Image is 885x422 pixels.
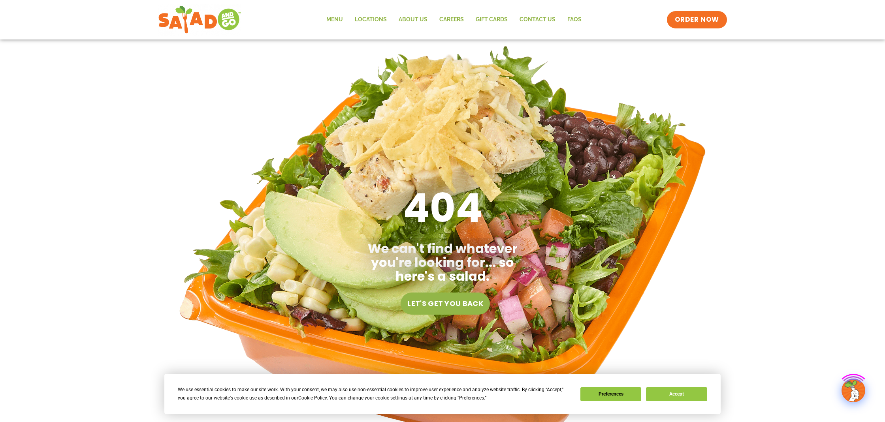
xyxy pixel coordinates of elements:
img: new-SAG-logo-768×292 [158,4,241,36]
a: GIFT CARDS [470,11,514,29]
button: Preferences [580,387,641,401]
a: Menu [320,11,349,29]
a: Let's get you back [401,293,490,315]
a: About Us [393,11,433,29]
span: Preferences [459,395,484,401]
span: Cookie Policy [298,395,327,401]
a: Contact Us [514,11,561,29]
h1: 404 [348,186,537,230]
h2: We can't find whatever you're looking for... so here's a salad. [352,242,533,283]
a: Locations [349,11,393,29]
button: Accept [646,387,707,401]
a: Careers [433,11,470,29]
a: FAQs [561,11,587,29]
nav: Menu [320,11,587,29]
span: Let's get you back [407,299,483,308]
span: ORDER NOW [675,15,719,24]
div: Cookie Consent Prompt [164,374,721,414]
a: ORDER NOW [667,11,727,28]
div: We use essential cookies to make our site work. With your consent, we may also use non-essential ... [178,386,571,402]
